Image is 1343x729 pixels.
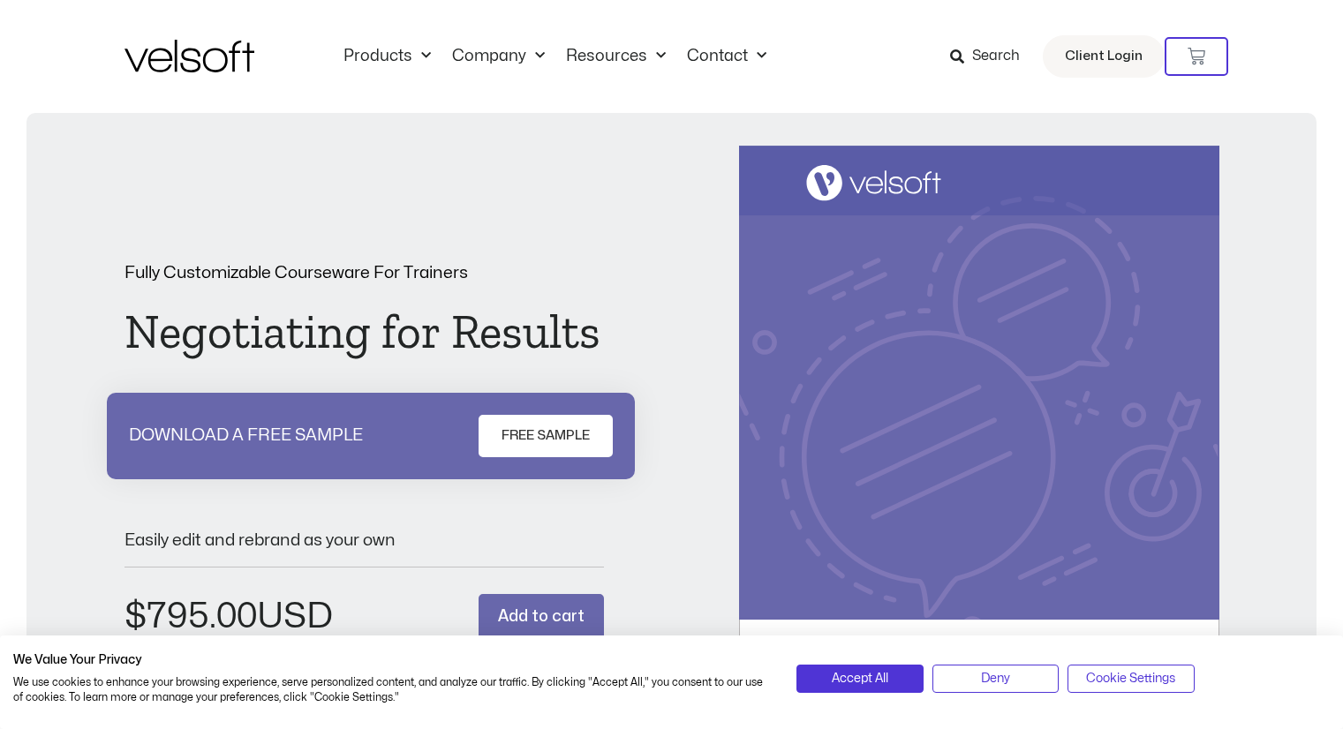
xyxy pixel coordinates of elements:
[932,665,1059,693] button: Deny all cookies
[124,532,605,549] p: Easily edit and rebrand as your own
[1065,45,1143,68] span: Client Login
[124,599,147,634] span: $
[479,594,604,641] button: Add to cart
[950,41,1032,71] a: Search
[1043,35,1165,78] a: Client Login
[479,415,613,457] a: FREE SAMPLE
[1119,690,1334,729] iframe: chat widget
[555,47,676,66] a: ResourcesMenu Toggle
[333,47,777,66] nav: Menu
[333,47,441,66] a: ProductsMenu Toggle
[13,652,770,668] h2: We Value Your Privacy
[129,427,363,444] p: DOWNLOAD A FREE SAMPLE
[981,669,1010,688] span: Deny
[832,669,888,688] span: Accept All
[796,665,923,693] button: Accept all cookies
[124,265,605,282] p: Fully Customizable Courseware For Trainers
[13,675,770,705] p: We use cookies to enhance your browsing experience, serve personalized content, and analyze our t...
[124,599,257,634] bdi: 795.00
[441,47,555,66] a: CompanyMenu Toggle
[972,45,1020,68] span: Search
[1016,337,1334,685] iframe: chat widget
[502,425,590,447] span: FREE SAMPLE
[676,47,777,66] a: ContactMenu Toggle
[124,308,605,356] h1: Negotiating for Results
[124,40,254,72] img: Velsoft Training Materials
